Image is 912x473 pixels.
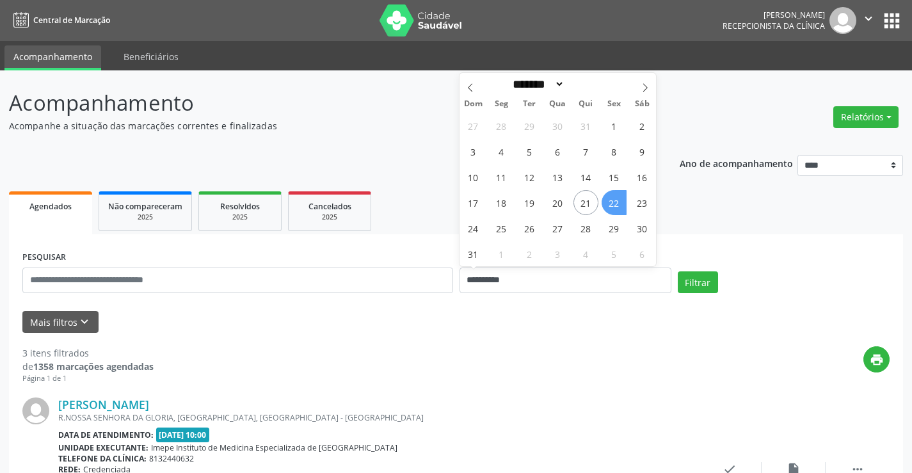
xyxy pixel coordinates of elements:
span: Julho 27, 2025 [461,113,486,138]
i: keyboard_arrow_down [77,315,92,329]
span: Agosto 14, 2025 [573,164,598,189]
i: print [870,353,884,367]
span: Agosto 6, 2025 [545,139,570,164]
span: Agosto 3, 2025 [461,139,486,164]
button: Filtrar [678,271,718,293]
input: Year [564,77,607,91]
span: Não compareceram [108,201,182,212]
span: Agosto 20, 2025 [545,190,570,215]
span: Qui [572,100,600,108]
span: Julho 28, 2025 [489,113,514,138]
span: Setembro 6, 2025 [630,241,655,266]
span: Agosto 13, 2025 [545,164,570,189]
span: Central de Marcação [33,15,110,26]
a: Acompanhamento [4,45,101,70]
i:  [861,12,876,26]
span: Agosto 27, 2025 [545,216,570,241]
div: de [22,360,154,373]
span: Agosto 12, 2025 [517,164,542,189]
button: Relatórios [833,106,899,128]
span: Agosto 23, 2025 [630,190,655,215]
span: Agosto 2, 2025 [630,113,655,138]
img: img [22,397,49,424]
span: Agosto 24, 2025 [461,216,486,241]
span: Seg [487,100,515,108]
span: Agosto 7, 2025 [573,139,598,164]
span: Recepcionista da clínica [723,20,825,31]
span: Agendados [29,201,72,212]
span: Cancelados [308,201,351,212]
div: 2025 [298,212,362,222]
b: Telefone da clínica: [58,453,147,464]
span: Julho 30, 2025 [545,113,570,138]
a: Beneficiários [115,45,188,68]
p: Ano de acompanhamento [680,155,793,171]
span: Agosto 22, 2025 [602,190,627,215]
strong: 1358 marcações agendadas [33,360,154,373]
span: Agosto 25, 2025 [489,216,514,241]
button:  [856,7,881,34]
span: Agosto 16, 2025 [630,164,655,189]
span: Agosto 1, 2025 [602,113,627,138]
a: [PERSON_NAME] [58,397,149,412]
span: Agosto 8, 2025 [602,139,627,164]
span: Setembro 3, 2025 [545,241,570,266]
div: 2025 [108,212,182,222]
button: print [863,346,890,373]
button: apps [881,10,903,32]
span: 8132440632 [149,453,194,464]
div: Página 1 de 1 [22,373,154,384]
select: Month [509,77,565,91]
a: Central de Marcação [9,10,110,31]
span: Ter [515,100,543,108]
span: Imepe Instituto de Medicina Especializada de [GEOGRAPHIC_DATA] [151,442,397,453]
button: Mais filtroskeyboard_arrow_down [22,311,99,333]
span: Sáb [628,100,656,108]
b: Unidade executante: [58,442,148,453]
span: Agosto 11, 2025 [489,164,514,189]
span: Sex [600,100,628,108]
span: Agosto 30, 2025 [630,216,655,241]
div: R.NOSSA SENHORA DA GLORIA, [GEOGRAPHIC_DATA], [GEOGRAPHIC_DATA] - [GEOGRAPHIC_DATA] [58,412,698,423]
span: Agosto 18, 2025 [489,190,514,215]
span: Agosto 17, 2025 [461,190,486,215]
span: Setembro 1, 2025 [489,241,514,266]
span: Setembro 2, 2025 [517,241,542,266]
span: Agosto 15, 2025 [602,164,627,189]
span: Julho 31, 2025 [573,113,598,138]
p: Acompanhe a situação das marcações correntes e finalizadas [9,119,635,132]
div: [PERSON_NAME] [723,10,825,20]
span: Agosto 28, 2025 [573,216,598,241]
span: Agosto 5, 2025 [517,139,542,164]
span: Agosto 10, 2025 [461,164,486,189]
span: Agosto 21, 2025 [573,190,598,215]
span: Julho 29, 2025 [517,113,542,138]
span: Agosto 31, 2025 [461,241,486,266]
p: Acompanhamento [9,87,635,119]
span: Resolvidos [220,201,260,212]
span: Agosto 19, 2025 [517,190,542,215]
span: Qua [543,100,572,108]
span: Agosto 9, 2025 [630,139,655,164]
span: Setembro 4, 2025 [573,241,598,266]
div: 3 itens filtrados [22,346,154,360]
span: Dom [460,100,488,108]
label: PESQUISAR [22,248,66,268]
span: Agosto 29, 2025 [602,216,627,241]
span: Setembro 5, 2025 [602,241,627,266]
b: Data de atendimento: [58,429,154,440]
span: Agosto 26, 2025 [517,216,542,241]
img: img [829,7,856,34]
span: [DATE] 10:00 [156,428,210,442]
div: 2025 [208,212,272,222]
span: Agosto 4, 2025 [489,139,514,164]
